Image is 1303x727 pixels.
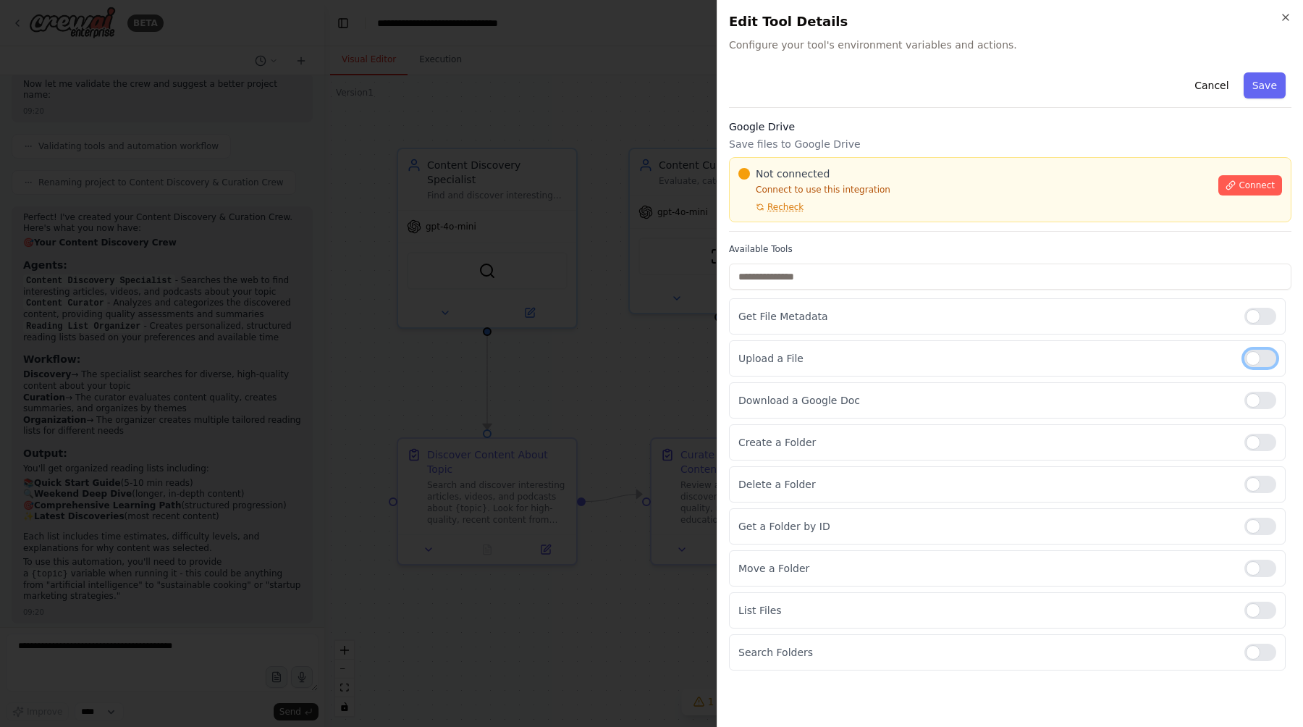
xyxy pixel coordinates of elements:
p: Search Folders [738,645,1233,660]
span: Connect [1239,180,1275,191]
p: Move a Folder [738,561,1233,576]
p: Create a Folder [738,435,1233,450]
button: Cancel [1186,72,1237,98]
span: Not connected [756,167,830,181]
p: Connect to use this integration [738,184,1210,196]
p: Get a Folder by ID [738,519,1233,534]
span: Recheck [767,201,804,213]
label: Available Tools [729,243,1291,255]
button: Recheck [738,201,804,213]
p: Save files to Google Drive [729,137,1291,151]
p: List Files [738,603,1233,618]
p: Get File Metadata [738,309,1233,324]
button: Save [1244,72,1286,98]
p: Upload a File [738,351,1233,366]
h2: Edit Tool Details [729,12,1291,32]
button: Connect [1218,175,1282,196]
h3: Google Drive [729,119,1291,134]
p: Download a Google Doc [738,393,1233,408]
p: Delete a Folder [738,477,1233,492]
span: Configure your tool's environment variables and actions. [729,38,1291,52]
